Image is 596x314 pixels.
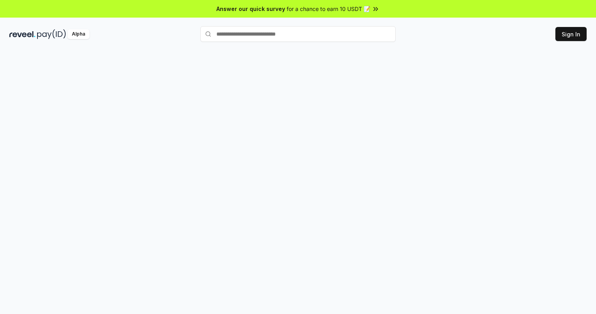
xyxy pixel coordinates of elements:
div: Alpha [68,29,89,39]
button: Sign In [555,27,587,41]
img: reveel_dark [9,29,36,39]
span: for a chance to earn 10 USDT 📝 [287,5,370,13]
img: pay_id [37,29,66,39]
span: Answer our quick survey [216,5,285,13]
